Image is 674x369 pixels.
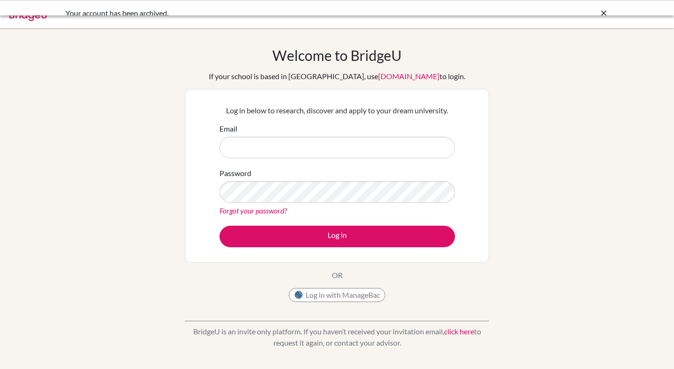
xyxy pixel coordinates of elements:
[209,71,465,82] div: If your school is based in [GEOGRAPHIC_DATA], use to login.
[289,288,385,302] button: Log in with ManageBac
[444,327,474,336] a: click here
[185,326,489,348] p: BridgeU is an invite only platform. If you haven’t received your invitation email, to request it ...
[66,7,468,19] div: Your account has been archived.
[332,270,343,281] p: OR
[272,47,402,64] h1: Welcome to BridgeU
[220,226,455,247] button: Log in
[220,206,287,215] a: Forgot your password?
[378,72,440,81] a: [DOMAIN_NAME]
[220,105,455,116] p: Log in below to research, discover and apply to your dream university.
[220,123,237,134] label: Email
[220,168,251,179] label: Password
